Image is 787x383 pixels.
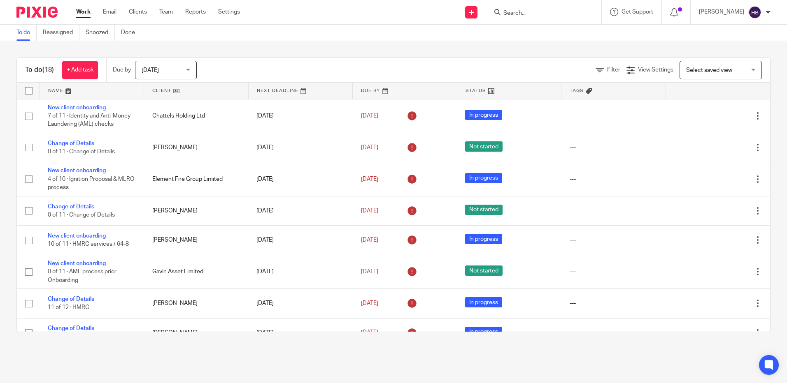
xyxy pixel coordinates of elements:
td: [DATE] [248,99,353,133]
div: --- [570,143,658,152]
td: [PERSON_NAME] [144,318,249,347]
a: Change of Details [48,296,94,302]
span: [DATE] [361,300,378,306]
td: [PERSON_NAME] [144,226,249,255]
span: [DATE] [361,113,378,119]
td: Gavin Asset Limited [144,255,249,288]
td: [DATE] [248,133,353,162]
a: Email [103,8,116,16]
a: Reports [185,8,206,16]
td: [DATE] [248,318,353,347]
a: To do [16,25,37,41]
span: Tags [570,88,584,93]
a: Done [121,25,141,41]
a: Change of Details [48,325,94,331]
span: In progress [465,110,502,120]
span: 0 of 11 · Change of Details [48,149,115,155]
td: [DATE] [248,162,353,196]
span: Not started [465,141,503,152]
span: [DATE] [361,208,378,214]
span: 4 of 10 · Ignition Proposal & MLRO process [48,176,135,191]
span: [DATE] [361,269,378,275]
span: Not started [465,205,503,215]
span: Select saved view [686,67,732,73]
a: New client onboarding [48,105,106,111]
span: In progress [465,234,502,244]
a: Work [76,8,91,16]
img: svg%3E [748,6,761,19]
td: [DATE] [248,255,353,288]
div: --- [570,299,658,307]
a: New client onboarding [48,233,106,239]
a: Change of Details [48,204,94,210]
span: [DATE] [361,145,378,150]
span: View Settings [638,67,673,73]
a: Clients [129,8,147,16]
span: In progress [465,327,502,337]
div: --- [570,112,658,120]
td: [DATE] [248,289,353,318]
span: 11 of 12 · HMRC [48,305,89,311]
span: 7 of 11 · Identity and Anti-Money Laundering (AML) checks [48,113,130,127]
a: Change of Details [48,141,94,146]
h1: To do [25,66,54,74]
span: [DATE] [361,330,378,336]
td: [PERSON_NAME] [144,133,249,162]
a: Team [159,8,173,16]
td: [PERSON_NAME] [144,289,249,318]
div: --- [570,175,658,183]
span: In progress [465,173,502,183]
a: New client onboarding [48,168,106,173]
span: (18) [42,67,54,73]
td: Chattels Holding Ltd [144,99,249,133]
span: [DATE] [142,67,159,73]
span: [DATE] [361,237,378,243]
p: [PERSON_NAME] [699,8,744,16]
span: Not started [465,265,503,276]
td: Element Fire Group Limited [144,162,249,196]
a: Settings [218,8,240,16]
span: In progress [465,297,502,307]
span: 10 of 11 · HMRC services / 64-8 [48,242,129,247]
input: Search [503,10,577,17]
div: --- [570,207,658,215]
td: [DATE] [248,196,353,225]
p: Due by [113,66,131,74]
a: Reassigned [43,25,79,41]
td: [DATE] [248,226,353,255]
span: Get Support [622,9,653,15]
div: --- [570,329,658,337]
div: --- [570,236,658,244]
span: [DATE] [361,176,378,182]
span: 0 of 11 · AML process prior Onboarding [48,269,116,283]
span: 0 of 11 · Change of Details [48,212,115,218]
td: [PERSON_NAME] [144,196,249,225]
a: New client onboarding [48,261,106,266]
a: Snoozed [86,25,115,41]
div: --- [570,268,658,276]
a: + Add task [62,61,98,79]
img: Pixie [16,7,58,18]
span: Filter [607,67,620,73]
